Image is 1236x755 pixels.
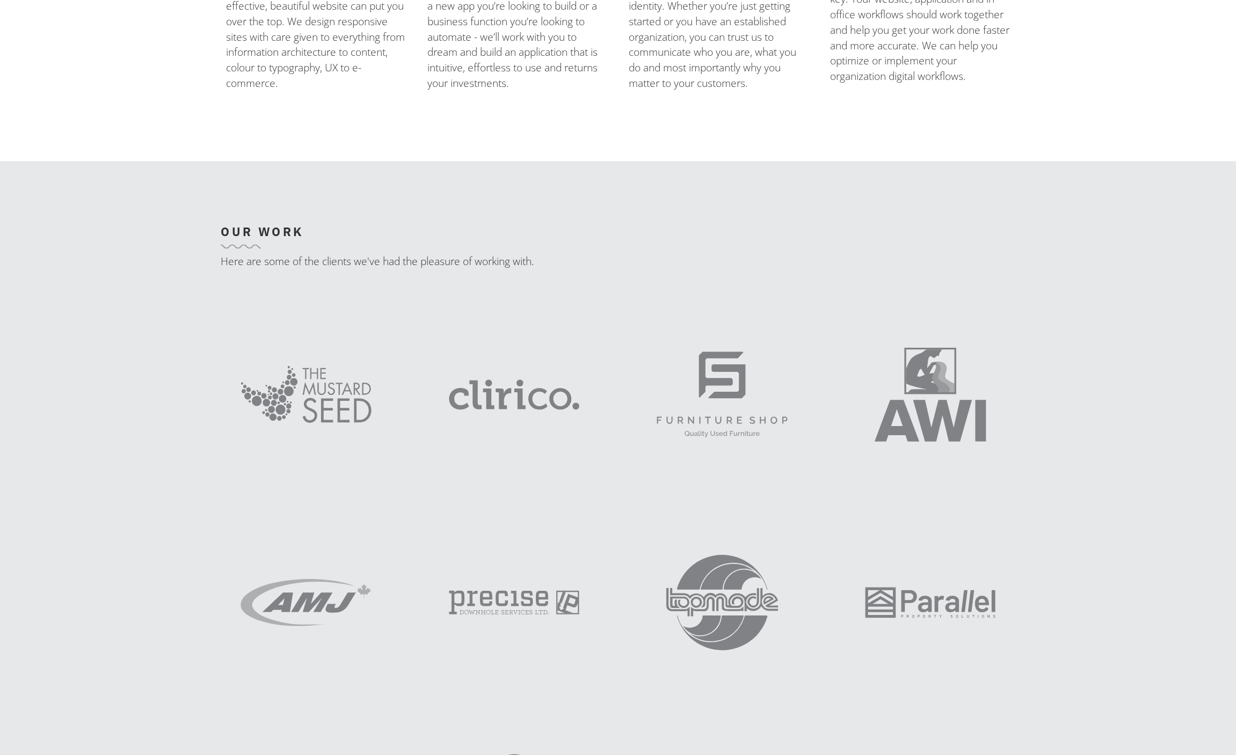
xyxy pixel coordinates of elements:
img: The Mustard Seed [215,304,397,485]
p: Here are some of the clients we've had the pleasure of working with. [221,254,546,269]
h1: Our Work [221,225,546,239]
img: AMJ Campbell Calgary [215,512,397,693]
